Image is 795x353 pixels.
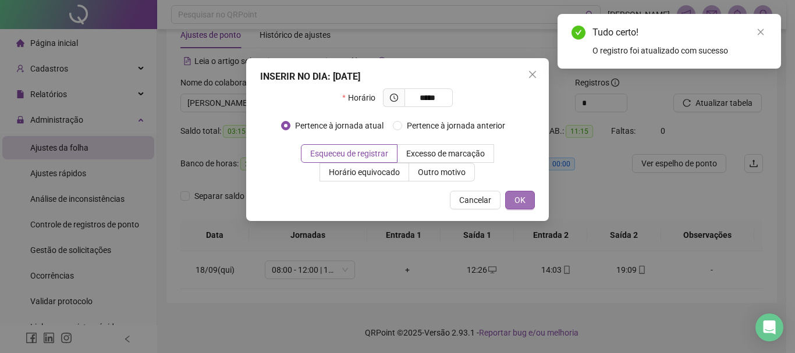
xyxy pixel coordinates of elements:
a: Close [754,26,767,38]
label: Horário [342,88,382,107]
span: Pertence à jornada atual [290,119,388,132]
span: check-circle [572,26,585,40]
span: close [757,28,765,36]
div: INSERIR NO DIA : [DATE] [260,70,535,84]
span: Pertence à jornada anterior [402,119,510,132]
div: O registro foi atualizado com sucesso [592,44,767,57]
span: OK [514,194,526,206]
div: Tudo certo! [592,26,767,40]
button: Cancelar [450,191,501,209]
div: Open Intercom Messenger [755,313,783,341]
span: Outro motivo [418,167,466,177]
span: Horário equivocado [329,167,400,177]
span: Esqueceu de registrar [310,149,388,158]
span: clock-circle [390,94,398,102]
span: Cancelar [459,194,491,206]
button: OK [505,191,535,209]
button: Close [523,65,542,84]
span: close [528,70,537,79]
span: Excesso de marcação [406,149,485,158]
